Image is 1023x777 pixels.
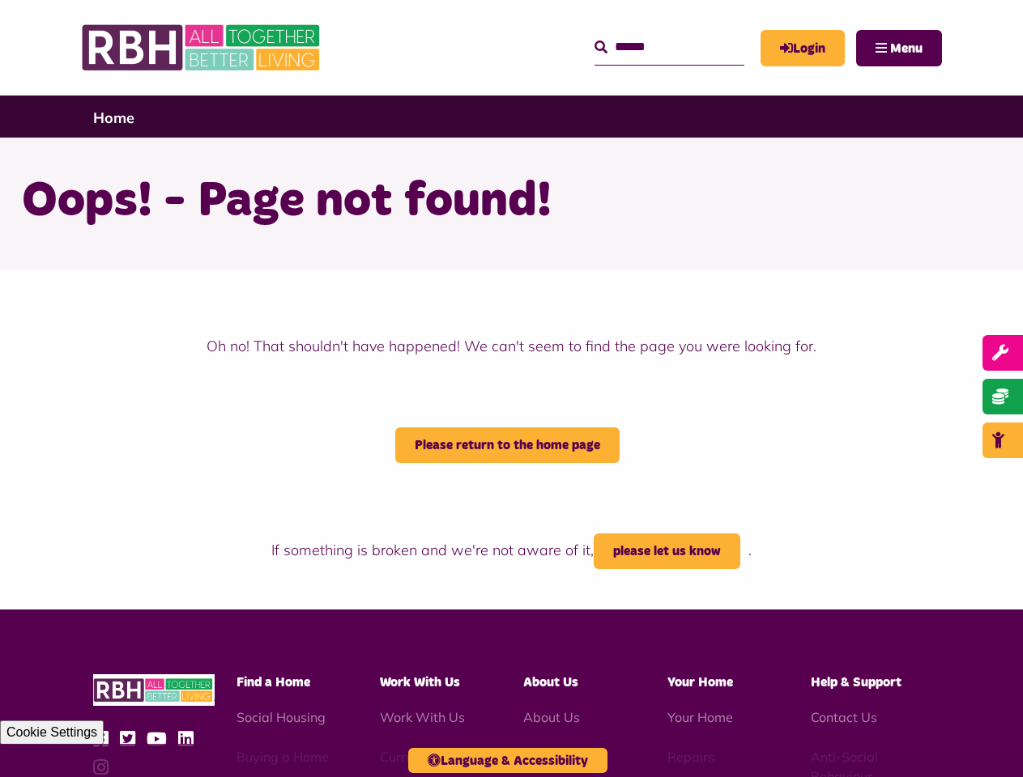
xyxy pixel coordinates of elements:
[81,16,324,79] img: RBH
[594,533,740,569] a: please let us know
[81,335,942,357] p: Oh no! That shouldn't have happened! We can't seem to find the page you were looking for.
[93,108,134,127] a: Home
[408,748,607,773] button: Language & Accessibility
[523,676,578,689] span: About Us
[523,709,580,725] a: About Us
[667,676,733,689] span: Your Home
[811,676,902,689] span: Help & Support
[93,674,215,706] img: RBH
[380,709,465,725] a: Work With Us
[271,541,752,559] span: If something is broken and we're not aware of it, .
[237,676,310,689] span: Find a Home
[856,30,942,66] button: Navigation
[380,676,460,689] span: Work With Us
[950,704,1023,777] iframe: Netcall Web Assistant for live chat
[890,42,923,55] span: Menu
[22,170,1002,233] h1: Oops! - Page not found!
[667,709,733,725] a: Your Home
[811,709,877,725] a: Contact Us
[237,709,326,725] a: Social Housing
[761,30,845,66] a: MyRBH
[395,427,620,463] a: Please return to the home page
